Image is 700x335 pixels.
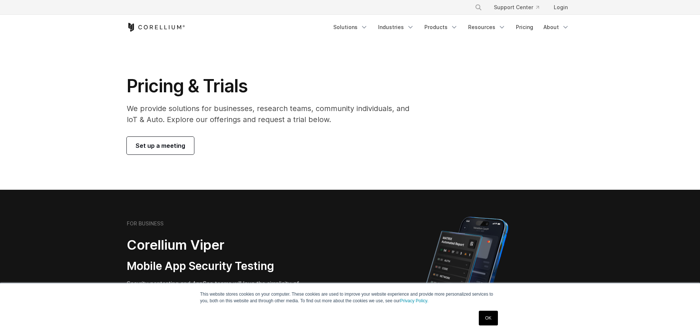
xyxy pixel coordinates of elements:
[488,1,545,14] a: Support Center
[127,259,315,273] h3: Mobile App Security Testing
[466,1,574,14] div: Navigation Menu
[136,141,185,150] span: Set up a meeting
[511,21,538,34] a: Pricing
[420,21,462,34] a: Products
[464,21,510,34] a: Resources
[127,279,315,306] p: Security pentesting and AppSec teams will love the simplicity of automated report generation comb...
[200,291,500,304] p: This website stores cookies on your computer. These cookies are used to improve your website expe...
[472,1,485,14] button: Search
[127,103,420,125] p: We provide solutions for businesses, research teams, community individuals, and IoT & Auto. Explo...
[400,298,428,303] a: Privacy Policy.
[127,237,315,253] h2: Corellium Viper
[127,220,164,227] h6: FOR BUSINESS
[127,75,420,97] h1: Pricing & Trials
[127,23,185,32] a: Corellium Home
[539,21,574,34] a: About
[329,21,372,34] a: Solutions
[329,21,574,34] div: Navigation Menu
[479,311,498,325] a: OK
[374,21,419,34] a: Industries
[548,1,574,14] a: Login
[127,137,194,154] a: Set up a meeting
